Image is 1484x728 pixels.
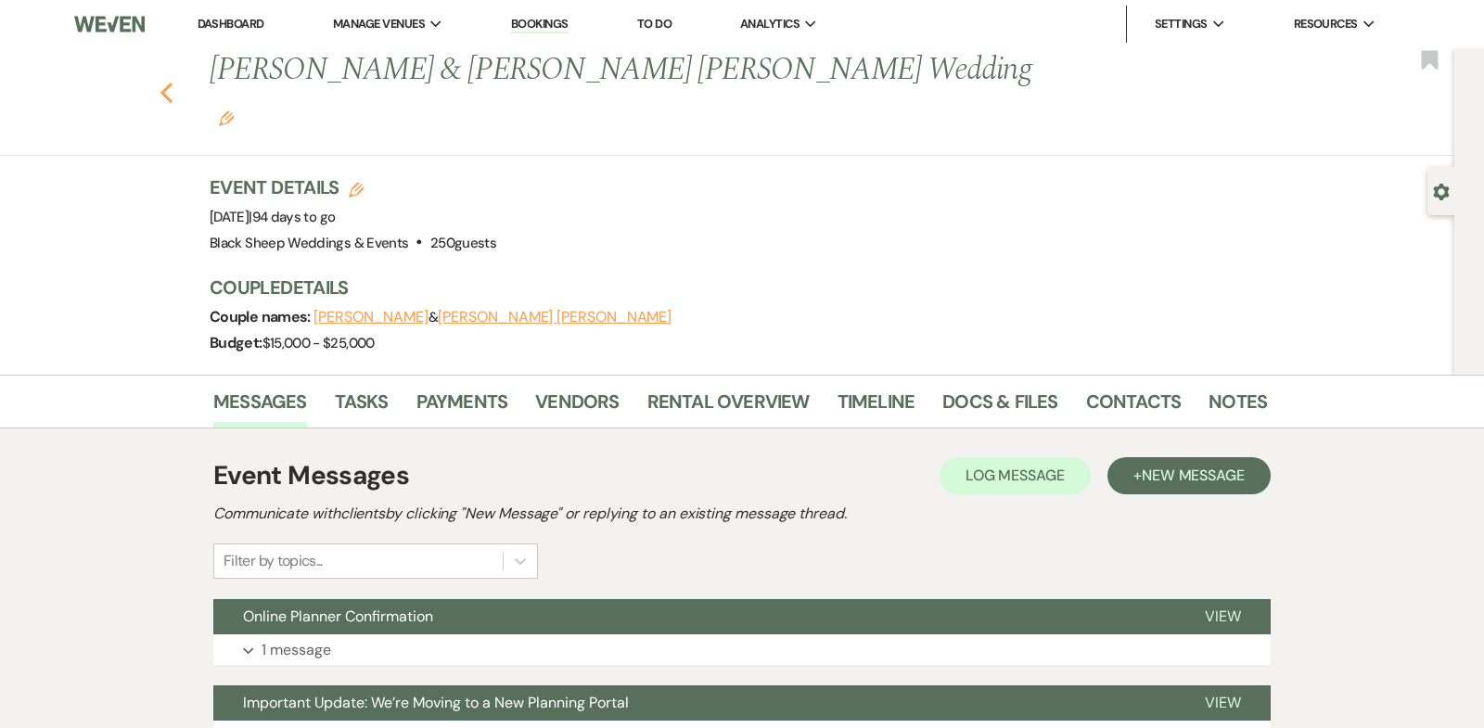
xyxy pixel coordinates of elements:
[966,466,1065,485] span: Log Message
[1175,685,1271,721] button: View
[535,387,619,428] a: Vendors
[1205,607,1241,626] span: View
[213,503,1271,525] h2: Communicate with clients by clicking "New Message" or replying to an existing message thread.
[511,16,569,33] a: Bookings
[213,599,1175,634] button: Online Planner Confirmation
[942,387,1057,428] a: Docs & Files
[210,234,408,252] span: Black Sheep Weddings & Events
[252,208,336,226] span: 94 days to go
[838,387,915,428] a: Timeline
[740,15,800,33] span: Analytics
[1142,466,1245,485] span: New Message
[210,275,1248,300] h3: Couple Details
[243,607,433,626] span: Online Planner Confirmation
[198,16,264,32] a: Dashboard
[210,48,1041,136] h1: [PERSON_NAME] & [PERSON_NAME] [PERSON_NAME] Wedding
[224,550,323,572] div: Filter by topics...
[219,109,234,126] button: Edit
[1086,387,1182,428] a: Contacts
[940,457,1091,494] button: Log Message
[213,634,1271,666] button: 1 message
[313,310,429,325] button: [PERSON_NAME]
[1433,182,1450,199] button: Open lead details
[213,456,409,495] h1: Event Messages
[335,387,389,428] a: Tasks
[74,5,145,44] img: Weven Logo
[430,234,496,252] span: 250 guests
[313,308,672,326] span: &
[438,310,672,325] button: [PERSON_NAME] [PERSON_NAME]
[210,307,313,326] span: Couple names:
[243,693,629,712] span: Important Update: We’re Moving to a New Planning Portal
[647,387,810,428] a: Rental Overview
[210,333,262,352] span: Budget:
[333,15,425,33] span: Manage Venues
[637,16,672,32] a: To Do
[1175,599,1271,634] button: View
[1209,387,1267,428] a: Notes
[1205,693,1241,712] span: View
[262,334,375,352] span: $15,000 - $25,000
[1107,457,1271,494] button: +New Message
[210,174,496,200] h3: Event Details
[213,387,307,428] a: Messages
[416,387,508,428] a: Payments
[1294,15,1358,33] span: Resources
[213,685,1175,721] button: Important Update: We’re Moving to a New Planning Portal
[1155,15,1208,33] span: Settings
[210,208,335,226] span: [DATE]
[249,208,335,226] span: |
[262,638,331,662] p: 1 message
